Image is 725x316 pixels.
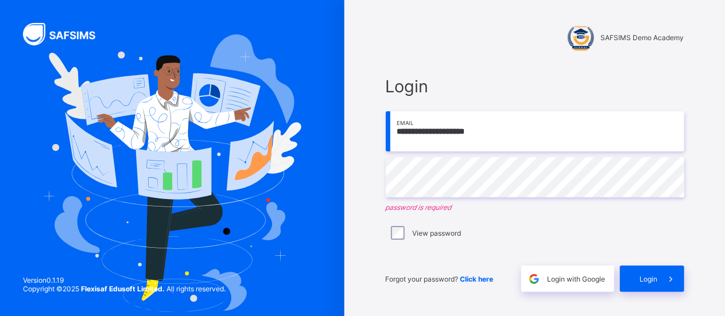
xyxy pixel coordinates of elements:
[601,33,684,42] span: SAFSIMS Demo Academy
[528,272,541,286] img: google.396cfc9801f0270233282035f929180a.svg
[386,203,684,212] em: password is required
[43,34,301,311] img: Hero Image
[640,275,658,283] span: Login
[386,275,494,283] span: Forgot your password?
[413,229,462,237] label: View password
[23,276,226,284] span: Version 0.1.19
[548,275,606,283] span: Login with Google
[23,23,109,45] img: SAFSIMS Logo
[81,284,165,293] strong: Flexisaf Edusoft Limited.
[386,76,684,96] span: Login
[460,275,494,283] a: Click here
[23,284,226,293] span: Copyright © 2025 All rights reserved.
